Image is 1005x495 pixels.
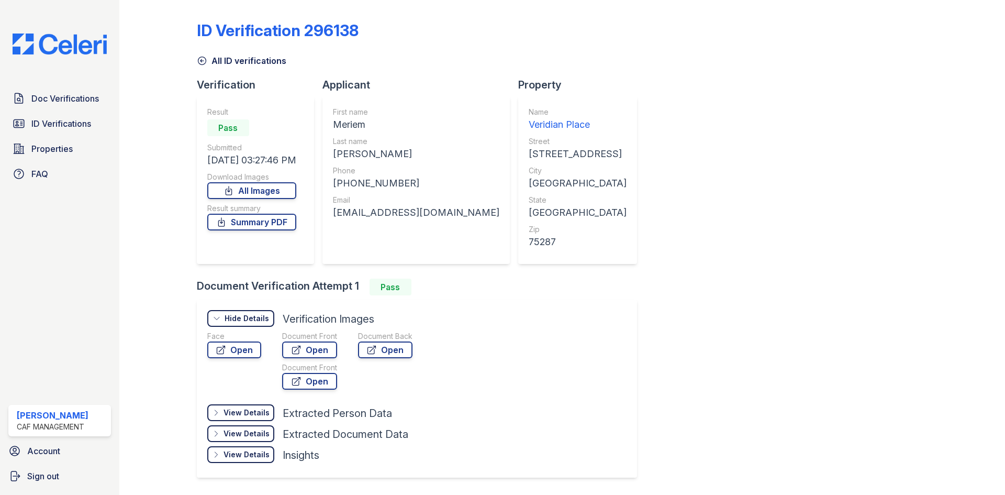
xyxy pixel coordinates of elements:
a: Open [282,342,337,358]
div: CAF Management [17,422,88,432]
a: Doc Verifications [8,88,111,109]
div: Download Images [207,172,296,182]
span: Sign out [27,470,59,482]
div: Document Verification Attempt 1 [197,279,645,295]
div: View Details [224,449,270,460]
div: [DATE] 03:27:46 PM [207,153,296,168]
div: Name [529,107,627,117]
span: Account [27,445,60,457]
div: Verification Images [283,312,374,326]
a: Summary PDF [207,214,296,230]
div: City [529,166,627,176]
img: CE_Logo_Blue-a8612792a0a2168367f1c8372b55b34899dd931a85d93a1a3d3e32e68fde9ad4.png [4,34,115,54]
div: Last name [333,136,499,147]
div: Submitted [207,142,296,153]
a: Open [358,342,412,358]
span: Properties [31,142,73,155]
div: Document Back [358,331,412,342]
div: Extracted Person Data [283,406,392,421]
div: Phone [333,166,499,176]
div: Meriem [333,117,499,132]
div: Pass [370,279,411,295]
div: State [529,195,627,205]
a: Open [282,373,337,390]
div: Result [207,107,296,117]
div: Zip [529,224,627,235]
a: Sign out [4,466,115,487]
div: ID Verification 296138 [197,21,359,40]
div: Applicant [322,78,518,92]
div: Pass [207,119,249,136]
div: View Details [224,408,270,418]
div: [GEOGRAPHIC_DATA] [529,176,627,191]
span: FAQ [31,168,48,180]
div: Document Front [282,331,337,342]
span: Doc Verifications [31,92,99,105]
a: ID Verifications [8,113,111,134]
div: Document Front [282,362,337,373]
iframe: chat widget [961,453,995,485]
div: Result summary [207,203,296,214]
a: Name Veridian Place [529,107,627,132]
a: Properties [8,138,111,159]
span: ID Verifications [31,117,91,130]
div: [PERSON_NAME] [17,409,88,422]
a: All ID verifications [197,54,286,67]
div: Hide Details [225,313,269,324]
a: Account [4,441,115,461]
div: Property [518,78,645,92]
div: [STREET_ADDRESS] [529,147,627,161]
div: [PERSON_NAME] [333,147,499,161]
div: Verification [197,78,322,92]
a: Open [207,342,261,358]
div: Face [207,331,261,342]
a: All Images [207,182,296,199]
div: Street [529,136,627,147]
a: FAQ [8,163,111,184]
div: [PHONE_NUMBER] [333,176,499,191]
div: Veridian Place [529,117,627,132]
div: [EMAIL_ADDRESS][DOMAIN_NAME] [333,205,499,220]
div: View Details [224,428,270,439]
div: Email [333,195,499,205]
div: Insights [283,448,319,463]
div: 75287 [529,235,627,249]
div: Extracted Document Data [283,427,408,442]
div: [GEOGRAPHIC_DATA] [529,205,627,220]
div: First name [333,107,499,117]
